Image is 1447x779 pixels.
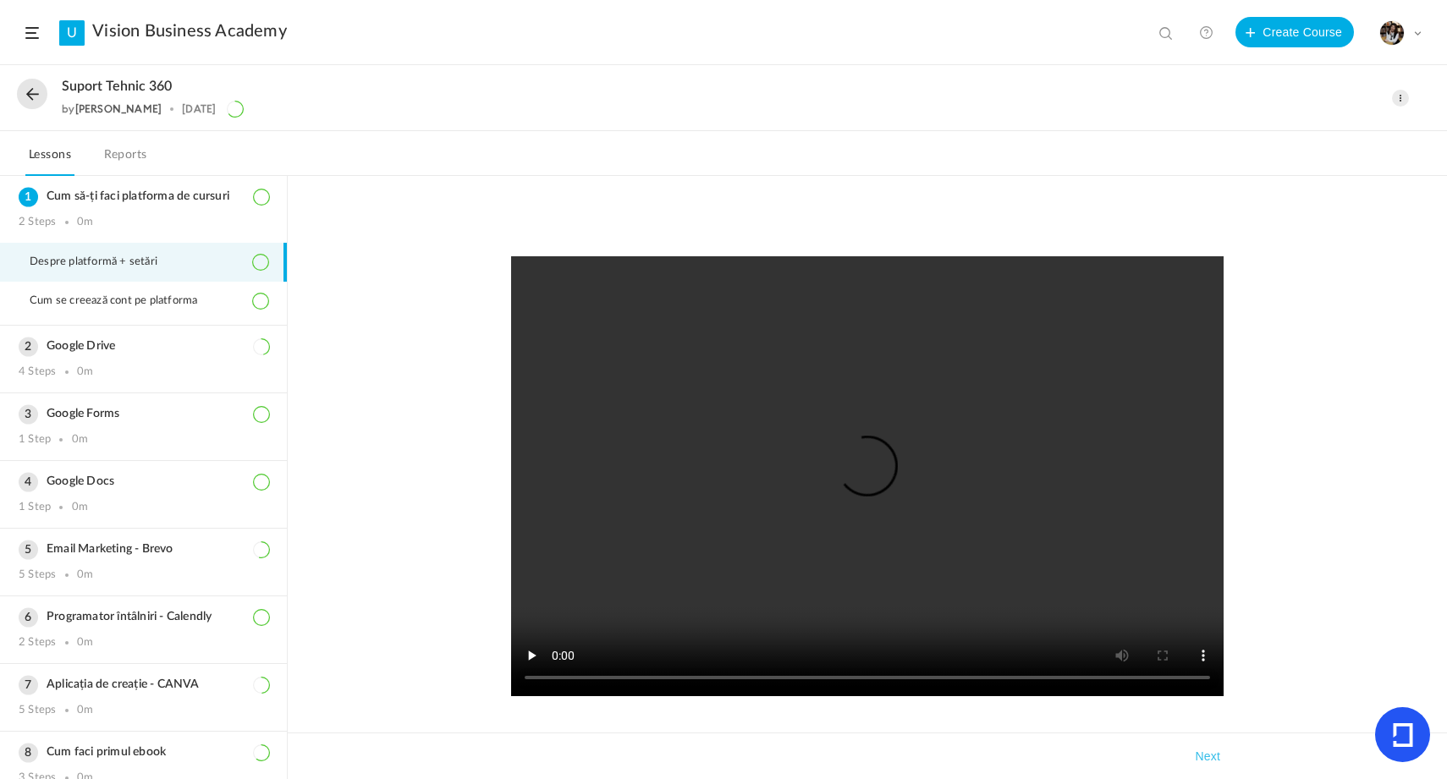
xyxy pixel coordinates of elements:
[19,407,268,421] h3: Google Forms
[62,103,162,115] div: by
[1235,17,1354,47] button: Create Course
[19,501,51,514] div: 1 Step
[19,636,56,650] div: 2 Steps
[19,610,268,624] h3: Programator întâlniri - Calendly
[62,79,172,95] span: Suport tehnic 360
[92,21,287,41] a: Vision Business Academy
[19,475,268,489] h3: Google Docs
[101,144,151,176] a: Reports
[19,216,56,229] div: 2 Steps
[19,542,268,557] h3: Email Marketing - Brevo
[19,678,268,692] h3: Aplicația de creație - CANVA
[25,144,74,176] a: Lessons
[77,216,93,229] div: 0m
[75,102,162,115] a: [PERSON_NAME]
[77,365,93,379] div: 0m
[1380,21,1404,45] img: tempimagehs7pti.png
[19,745,268,760] h3: Cum faci primul ebook
[19,365,56,379] div: 4 Steps
[19,704,56,717] div: 5 Steps
[19,189,268,204] h3: Cum să-ți faci platforma de cursuri
[19,339,268,354] h3: Google Drive
[1191,746,1224,766] button: Next
[30,294,218,308] span: Cum se creează cont pe platforma
[182,103,216,115] div: [DATE]
[30,255,179,269] span: Despre platformă + setări
[72,433,88,447] div: 0m
[77,636,93,650] div: 0m
[19,568,56,582] div: 5 Steps
[77,568,93,582] div: 0m
[72,501,88,514] div: 0m
[19,433,51,447] div: 1 Step
[59,20,85,46] a: U
[77,704,93,717] div: 0m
